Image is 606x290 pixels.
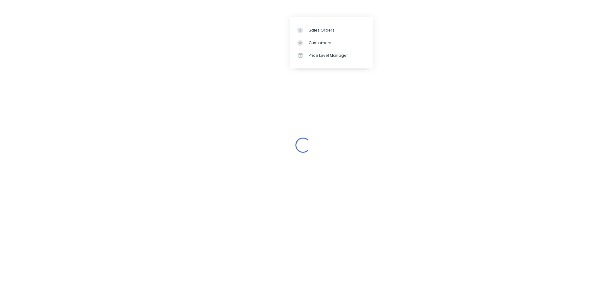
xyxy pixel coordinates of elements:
[290,49,373,62] a: Price Level Manager
[290,24,373,36] a: Sales Orders
[290,37,373,49] a: Customers
[309,27,335,33] div: Sales Orders
[309,40,331,46] div: Customers
[309,53,348,58] div: Price Level Manager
